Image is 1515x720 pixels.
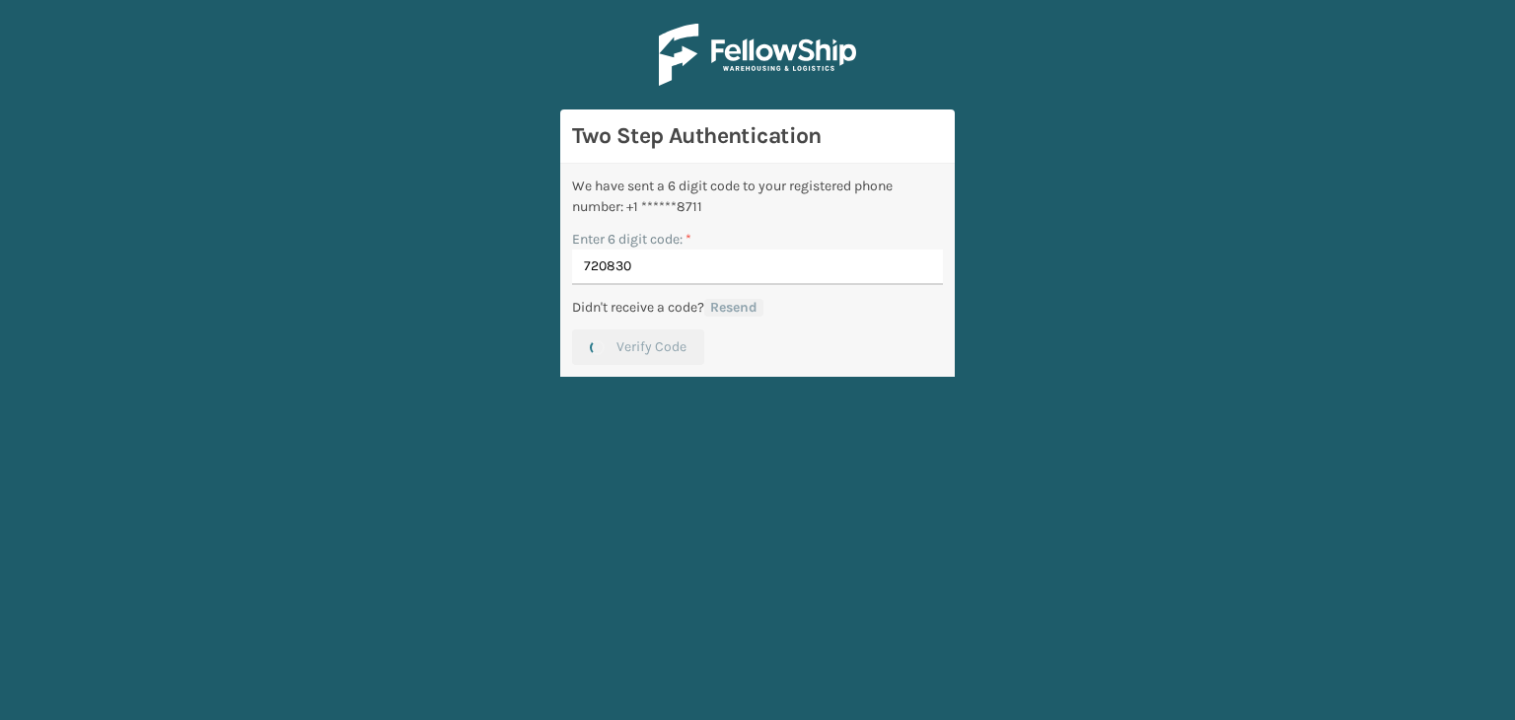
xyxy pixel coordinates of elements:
div: We have sent a 6 digit code to your registered phone number: +1 ******8711 [572,176,943,217]
img: Logo [659,24,856,86]
label: Enter 6 digit code: [572,229,691,250]
p: Didn't receive a code? [572,297,704,318]
h3: Two Step Authentication [572,121,943,151]
button: Verify Code [572,329,704,365]
button: Resend [704,299,763,317]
